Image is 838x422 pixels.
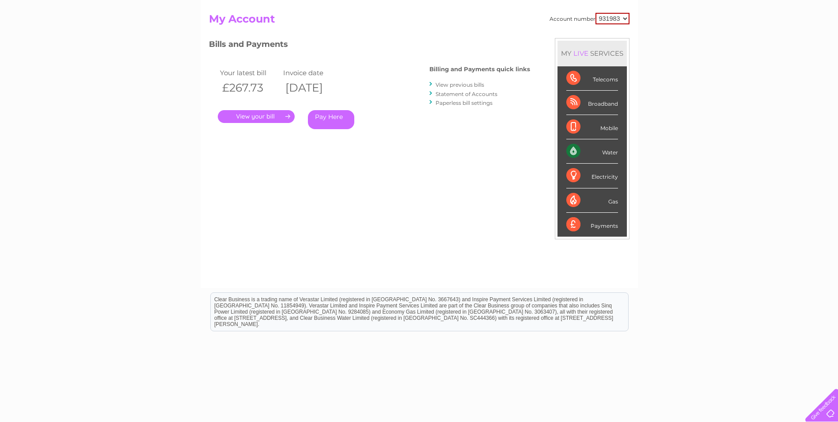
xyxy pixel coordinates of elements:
[671,4,732,15] a: 0333 014 3131
[761,38,774,44] a: Blog
[572,49,590,58] div: LIVE
[566,139,618,164] div: Water
[566,164,618,188] div: Electricity
[209,38,530,54] h3: Bills and Payments
[566,66,618,91] div: Telecoms
[429,66,530,73] h4: Billing and Payments quick links
[436,91,497,97] a: Statement of Accounts
[281,67,345,79] td: Invoice date
[550,13,629,24] div: Account number
[218,79,281,97] th: £267.73
[436,100,493,106] a: Paperless bill settings
[308,110,354,129] a: Pay Here
[557,41,627,66] div: MY SERVICES
[209,13,629,30] h2: My Account
[211,5,628,43] div: Clear Business is a trading name of Verastar Limited (registered in [GEOGRAPHIC_DATA] No. 3667643...
[809,38,830,44] a: Log out
[218,110,295,123] a: .
[729,38,756,44] a: Telecoms
[566,115,618,139] div: Mobile
[683,38,699,44] a: Water
[779,38,801,44] a: Contact
[705,38,724,44] a: Energy
[566,188,618,213] div: Gas
[566,213,618,237] div: Payments
[218,67,281,79] td: Your latest bill
[566,91,618,115] div: Broadband
[436,81,484,88] a: View previous bills
[281,79,345,97] th: [DATE]
[29,23,74,50] img: logo.png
